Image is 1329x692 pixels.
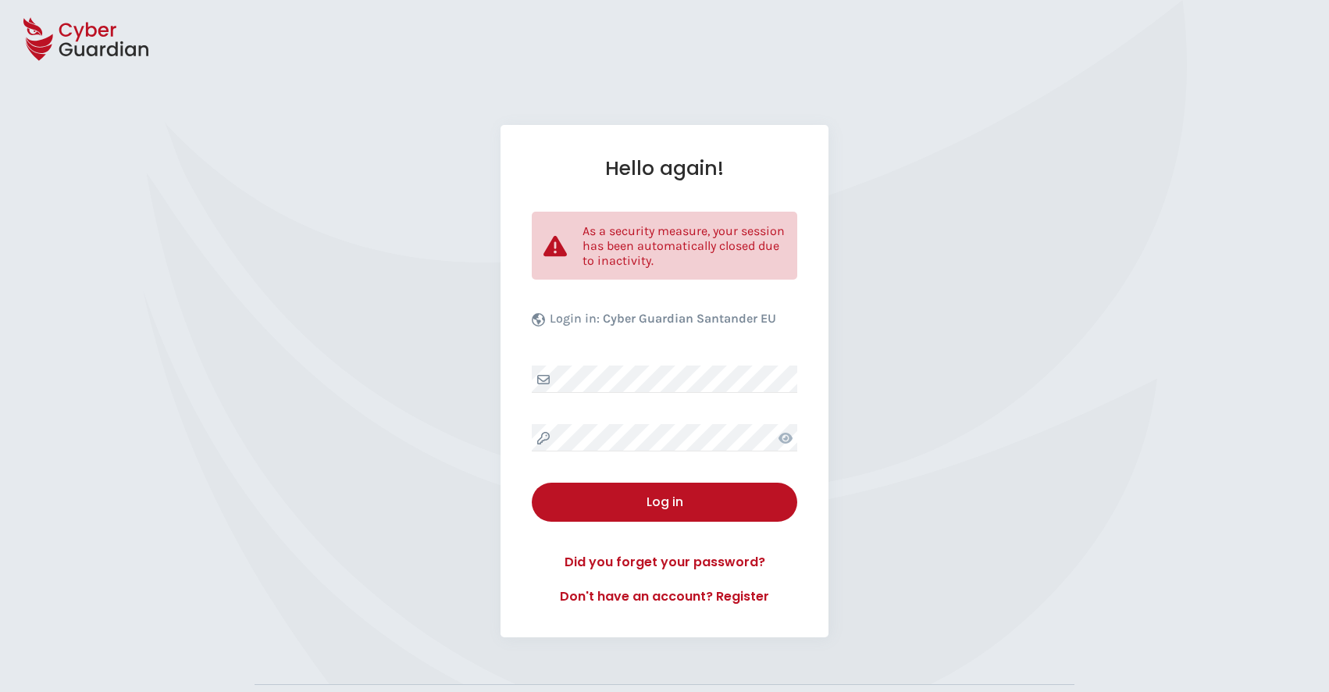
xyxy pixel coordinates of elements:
button: Log in [532,483,797,522]
p: Login in: [550,311,776,334]
h1: Hello again! [532,156,797,180]
a: Did you forget your password? [532,553,797,572]
b: Cyber Guardian Santander EU [603,311,776,326]
a: Don't have an account? Register [532,587,797,606]
div: Log in [543,493,786,512]
p: As a security measure, your session has been automatically closed due to inactivity. [583,223,786,268]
